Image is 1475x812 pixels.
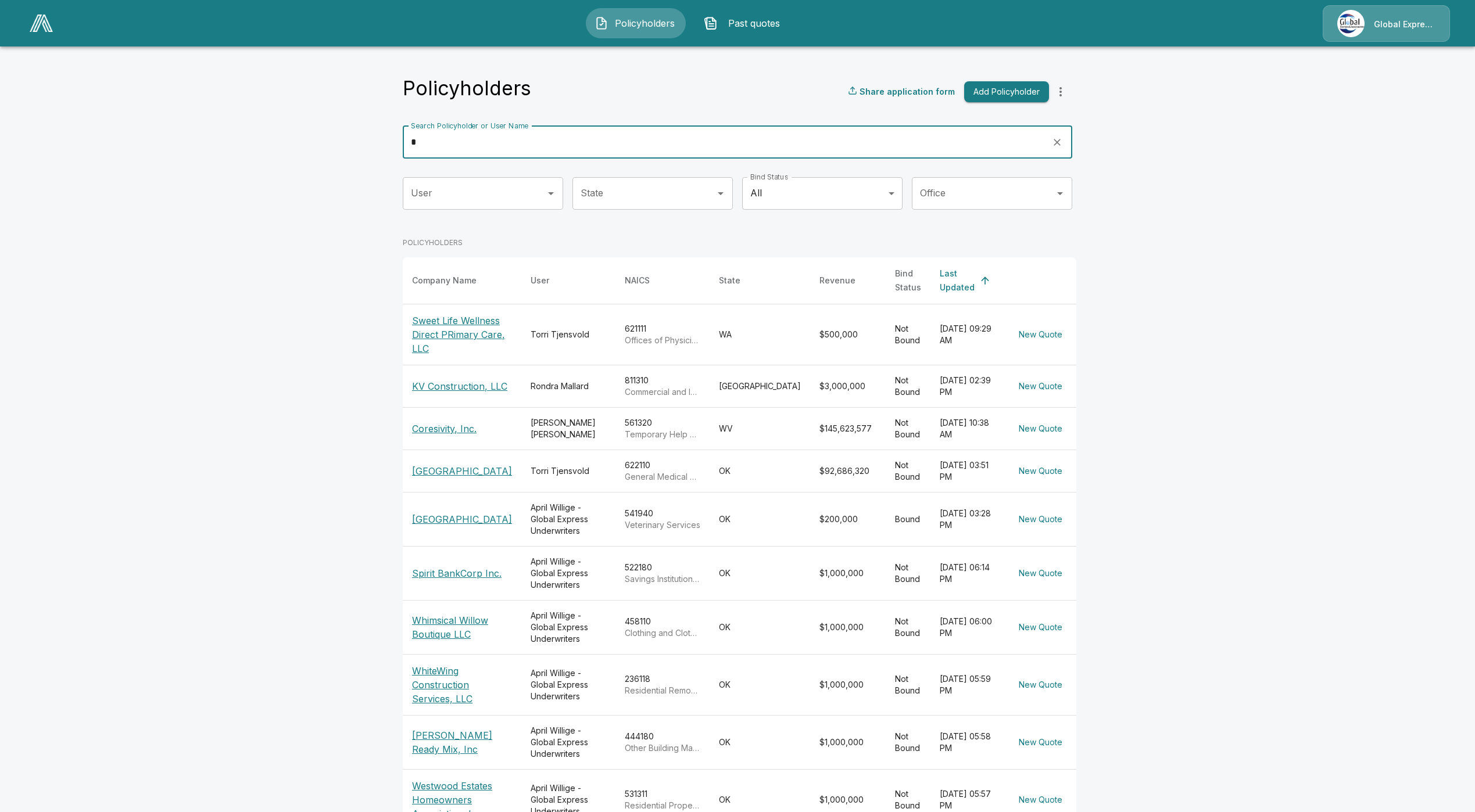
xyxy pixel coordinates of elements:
button: New Quote [1014,617,1067,638]
button: Past quotes IconPast quotes [695,8,795,38]
label: Bind Status [750,172,788,182]
button: New Quote [1014,732,1067,753]
button: more [1049,80,1072,103]
td: Not Bound [886,450,930,492]
button: New Quote [1014,418,1067,440]
td: OK [710,450,810,492]
th: Bind Status [886,257,930,304]
button: Policyholders IconPolicyholders [586,8,686,38]
div: Last Updated [940,267,975,294]
td: [DATE] 02:39 PM [930,365,1005,407]
div: 458110 [625,616,700,639]
div: 622110 [625,459,700,483]
p: [GEOGRAPHIC_DATA] [412,464,512,478]
p: Clothing and Clothing Accessories Retailers [625,627,700,639]
td: $3,000,000 [810,365,886,407]
p: Residential Property Managers [625,800,700,811]
button: Open [713,185,729,202]
p: Global Express Underwriters [1374,19,1435,30]
button: Open [1052,185,1068,202]
div: State [719,274,740,288]
a: Add Policyholder [960,81,1049,103]
div: April Willige - Global Express Underwriters [531,502,606,537]
h4: Policyholders [403,76,531,100]
div: 561320 [625,417,700,440]
p: Residential Remodelers [625,685,700,696]
td: [DATE] 05:58 PM [930,716,1005,770]
td: [DATE] 10:38 AM [930,407,1005,450]
p: Commercial and Industrial Machinery and Equipment (except Automotive and Electronic) Repair and M... [625,386,700,398]
p: Spirit BankCorp Inc. [412,566,512,580]
p: POLICYHOLDERS [403,238,1076,248]
div: 522180 [625,562,700,585]
a: Agency IconGlobal Express Underwriters [1323,5,1450,42]
div: 444180 [625,731,700,754]
td: [DATE] 06:00 PM [930,601,1005,655]
button: clear search [1048,134,1066,151]
p: Veterinary Services [625,519,700,531]
td: OK [710,547,810,601]
td: WA [710,304,810,365]
td: Bound [886,492,930,546]
td: Not Bound [886,547,930,601]
p: Temporary Help Services [625,429,700,440]
p: Offices of Physicians (except Mental Health Specialists) [625,335,700,346]
p: Sweet Life Wellness Direct PRimary Care, LLC [412,314,512,355]
button: New Quote [1014,674,1067,696]
div: 541940 [625,508,700,531]
p: KV Construction, LLC [412,379,512,393]
td: Not Bound [886,365,930,407]
button: New Quote [1014,563,1067,584]
div: User [531,274,549,288]
td: OK [710,716,810,770]
td: $1,000,000 [810,547,886,601]
p: General Medical and Surgical Hospitals [625,471,700,483]
td: [GEOGRAPHIC_DATA] [710,365,810,407]
p: [GEOGRAPHIC_DATA] [412,512,512,526]
p: Whimsical Willow Boutique LLC [412,613,512,641]
button: New Quote [1014,789,1067,811]
p: Coresivity, Inc. [412,422,512,436]
td: OK [710,655,810,716]
td: OK [710,492,810,546]
p: [PERSON_NAME] Ready Mix, Inc [412,728,512,756]
td: [DATE] 05:59 PM [930,655,1005,716]
td: Not Bound [886,655,930,716]
div: NAICS [625,274,650,288]
button: Add Policyholder [964,81,1049,103]
div: All [742,177,903,210]
img: AA Logo [30,15,53,32]
button: New Quote [1014,376,1067,397]
label: Search Policyholder or User Name [411,121,528,131]
td: $1,000,000 [810,601,886,655]
span: Policyholders [613,16,677,30]
img: Past quotes Icon [704,16,718,30]
span: Past quotes [722,16,786,30]
td: $1,000,000 [810,655,886,716]
td: $200,000 [810,492,886,546]
td: [DATE] 03:51 PM [930,450,1005,492]
p: Savings Institutions and Other Depository Credit Intermediation [625,573,700,585]
td: Not Bound [886,304,930,365]
td: [DATE] 06:14 PM [930,547,1005,601]
div: April Willige - Global Express Underwriters [531,667,606,702]
td: Not Bound [886,407,930,450]
div: Torri Tjensvold [531,465,606,477]
div: 531311 [625,788,700,811]
td: OK [710,601,810,655]
div: April Willige - Global Express Underwriters [531,610,606,645]
div: Revenue [819,274,855,288]
img: Policyholders Icon [595,16,608,30]
div: Torri Tjensvold [531,329,606,340]
img: Agency Icon [1337,10,1365,37]
div: April Willige - Global Express Underwriters [531,556,606,591]
td: [DATE] 03:28 PM [930,492,1005,546]
div: [PERSON_NAME] [PERSON_NAME] [531,417,606,440]
div: 811310 [625,375,700,398]
td: Not Bound [886,601,930,655]
td: Not Bound [886,716,930,770]
td: $1,000,000 [810,716,886,770]
button: New Quote [1014,461,1067,482]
